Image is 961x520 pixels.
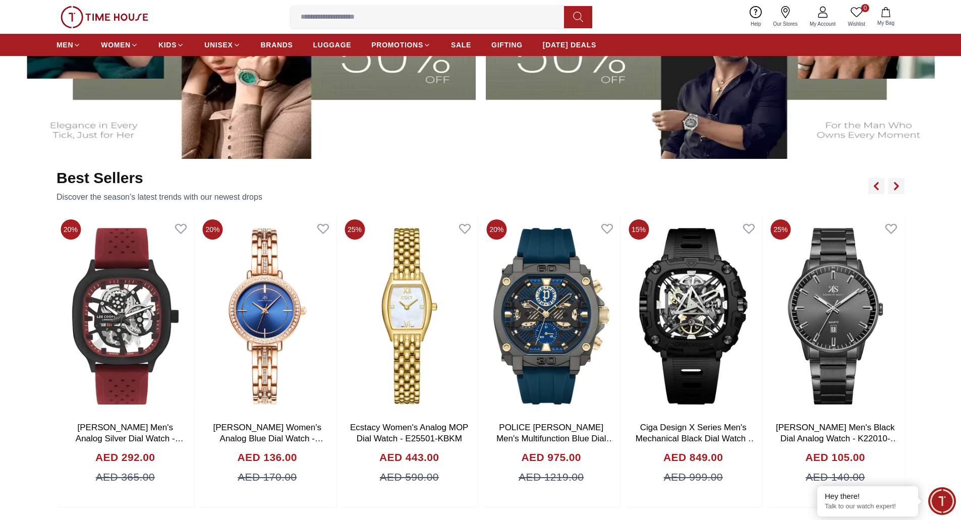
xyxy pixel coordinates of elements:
span: LUGGAGE [313,40,352,50]
a: POLICE [PERSON_NAME] Men's Multifunction Blue Dial Watch - PEWGQ0040001 [496,423,615,454]
span: UNISEX [204,40,233,50]
span: 25% [771,219,791,240]
span: AED 140.00 [806,469,865,485]
span: My Account [806,20,840,28]
h4: AED 443.00 [379,449,439,466]
img: Lee Cooper Men's Analog Silver Dial Watch - LC07973.658 [56,215,194,417]
img: POLICE Norwood Men's Multifunction Blue Dial Watch - PEWGQ0040001 [483,215,620,417]
a: [PERSON_NAME] Women's Analog Blue Dial Watch - K23532-RBKN [213,423,323,454]
span: 0 [861,4,869,12]
span: 20% [61,219,81,240]
span: BRANDS [261,40,293,50]
span: AED 170.00 [238,469,297,485]
a: MEN [56,36,81,54]
span: Help [747,20,765,28]
span: My Bag [873,19,898,27]
span: AED 365.00 [96,469,155,485]
a: 0Wishlist [842,4,871,30]
img: Kenneth Scott Men's Black Dial Analog Watch - K22010-BBBB [767,215,905,417]
a: Our Stores [767,4,804,30]
span: Our Stores [769,20,802,28]
span: PROMOTIONS [371,40,423,50]
span: MEN [56,40,73,50]
a: WOMEN [101,36,138,54]
a: [PERSON_NAME] Men's Black Dial Analog Watch - K22010-BBBB [776,423,899,454]
h2: Best Sellers [56,169,262,187]
p: Discover the season’s latest trends with our newest drops [56,191,262,203]
a: UNISEX [204,36,240,54]
img: Ecstacy Women's Analog MOP Dial Watch - E25501-KBKM [341,215,478,417]
div: Chat Widget [928,487,956,515]
a: Ciga Design X Series Men's Mechanical Black Dial Watch - X051-BB01- W5B [636,423,757,454]
h4: AED 975.00 [522,449,581,466]
a: [DATE] DEALS [543,36,596,54]
a: KIDS [158,36,184,54]
span: [DATE] DEALS [543,40,596,50]
a: GIFTING [491,36,523,54]
img: Ciga Design X Series Men's Mechanical Black Dial Watch - X051-BB01- W5B [625,215,762,417]
a: Help [745,4,767,30]
img: Kenneth Scott Women's Analog Blue Dial Watch - K23532-RBKN [199,215,336,417]
span: GIFTING [491,40,523,50]
span: SALE [451,40,471,50]
span: WOMEN [101,40,131,50]
span: 20% [487,219,507,240]
p: Talk to our watch expert! [825,502,911,511]
span: AED 590.00 [380,469,439,485]
h4: AED 849.00 [663,449,723,466]
a: LUGGAGE [313,36,352,54]
a: BRANDS [261,36,293,54]
img: ... [61,6,148,28]
h4: AED 292.00 [95,449,155,466]
h4: AED 136.00 [238,449,297,466]
a: Ecstacy Women's Analog MOP Dial Watch - E25501-KBKM [350,423,468,443]
span: AED 999.00 [664,469,723,485]
span: 15% [629,219,649,240]
span: 25% [345,219,365,240]
a: [PERSON_NAME] Men's Analog Silver Dial Watch - LC07973.658 [76,423,184,454]
a: PROMOTIONS [371,36,431,54]
span: Wishlist [844,20,869,28]
span: AED 1219.00 [519,469,584,485]
span: 20% [203,219,223,240]
h4: AED 105.00 [806,449,865,466]
div: Hey there! [825,491,911,501]
button: My Bag [871,5,900,29]
a: SALE [451,36,471,54]
span: KIDS [158,40,177,50]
